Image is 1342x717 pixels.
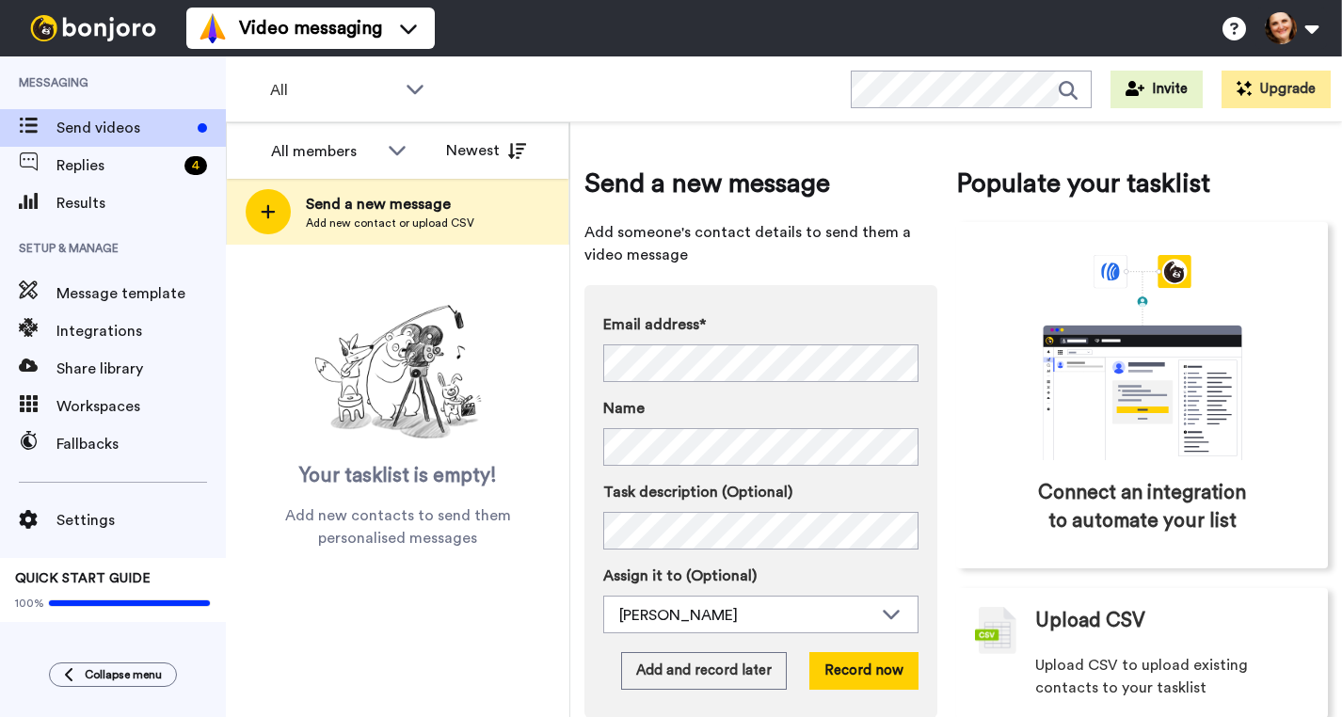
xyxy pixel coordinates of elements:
[198,13,228,43] img: vm-color.svg
[271,140,378,163] div: All members
[56,117,190,139] span: Send videos
[956,165,1328,202] span: Populate your tasklist
[23,15,164,41] img: bj-logo-header-white.svg
[1035,654,1309,699] span: Upload CSV to upload existing contacts to your tasklist
[603,397,645,420] span: Name
[56,192,226,215] span: Results
[56,433,226,455] span: Fallbacks
[603,565,919,587] label: Assign it to (Optional)
[975,607,1016,654] img: csv-grey.png
[1222,71,1331,108] button: Upgrade
[299,462,497,490] span: Your tasklist is empty!
[49,662,177,687] button: Collapse menu
[56,395,226,418] span: Workspaces
[603,481,919,503] label: Task description (Optional)
[254,504,541,550] span: Add new contacts to send them personalised messages
[1110,71,1203,108] button: Invite
[619,604,872,627] div: [PERSON_NAME]
[239,15,382,41] span: Video messaging
[56,282,226,305] span: Message template
[1036,479,1248,535] span: Connect an integration to automate your list
[584,221,937,266] span: Add someone's contact details to send them a video message
[85,667,162,682] span: Collapse menu
[56,154,177,177] span: Replies
[15,572,151,585] span: QUICK START GUIDE
[1035,607,1145,635] span: Upload CSV
[56,358,226,380] span: Share library
[584,165,937,202] span: Send a new message
[15,596,44,611] span: 100%
[809,652,919,690] button: Record now
[56,509,226,532] span: Settings
[184,156,207,175] div: 4
[432,132,540,169] button: Newest
[603,313,919,336] label: Email address*
[621,652,787,690] button: Add and record later
[306,215,474,231] span: Add new contact or upload CSV
[56,320,226,343] span: Integrations
[304,297,492,448] img: ready-set-action.png
[1001,255,1284,460] div: animation
[270,79,396,102] span: All
[306,193,474,215] span: Send a new message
